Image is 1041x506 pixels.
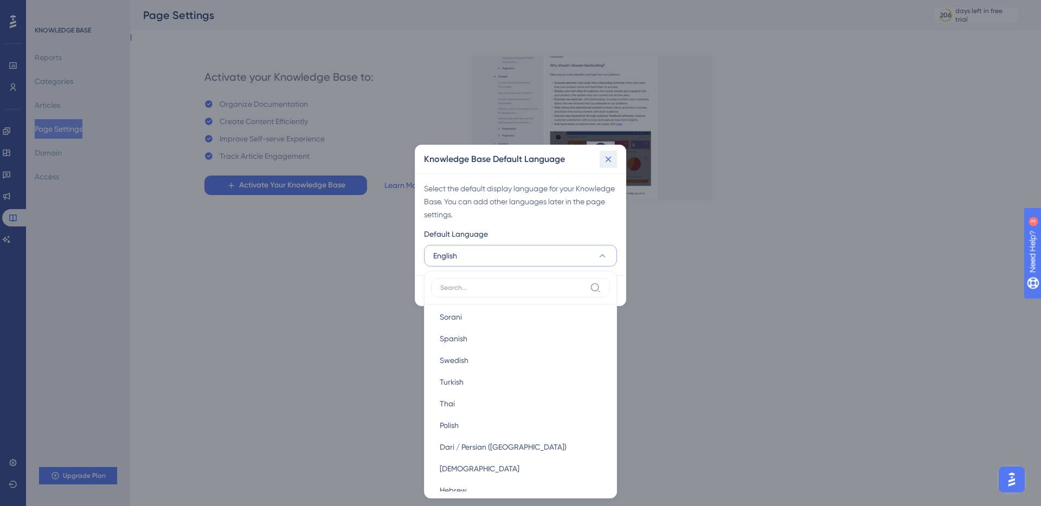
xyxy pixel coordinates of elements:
span: Need Help? [25,3,68,16]
span: Polish [440,419,459,432]
span: Spanish [440,332,467,345]
span: Thai [440,397,455,410]
span: Hebrew [440,484,467,497]
span: [DEMOGRAPHIC_DATA] [440,462,519,475]
div: Select the default display language for your Knowledge Base. You can add other languages later in... [424,182,617,221]
iframe: UserGuiding AI Assistant Launcher [995,463,1028,496]
input: Search... [440,283,586,292]
div: 3 [75,5,79,14]
span: Turkish [440,375,464,388]
h2: Knowledge Base Default Language [424,153,565,166]
span: Sorani [440,310,462,323]
span: English [433,249,457,262]
span: Dari / Persian ([GEOGRAPHIC_DATA]) [440,440,567,453]
span: Default Language [424,228,488,241]
span: Swedish [440,354,468,367]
